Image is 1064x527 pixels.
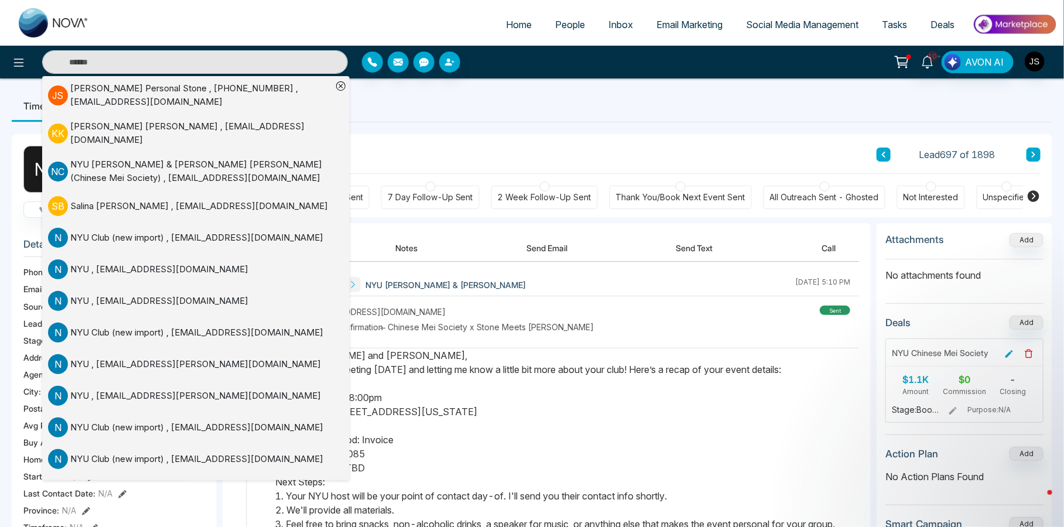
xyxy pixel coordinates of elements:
[310,306,446,318] span: [EMAIL_ADDRESS][DOMAIN_NAME]
[795,277,850,292] div: [DATE] 5:10 PM
[885,317,911,328] h3: Deals
[48,291,68,311] p: N
[798,235,859,261] button: Call
[70,421,323,434] div: NYU Club (new import) , [EMAIL_ADDRESS][DOMAIN_NAME]
[310,321,594,333] span: Event Confirmation ̶ Chinese Mei Society x Stone Meets [PERSON_NAME]
[882,19,907,30] span: Tasks
[597,13,645,36] a: Inbox
[503,235,591,261] button: Send Email
[653,235,737,261] button: Send Text
[967,405,1036,415] span: Purpose: N/A
[23,334,48,347] span: Stage:
[70,120,332,146] div: [PERSON_NAME] [PERSON_NAME] , [EMAIL_ADDRESS][DOMAIN_NAME]
[972,11,1057,37] img: Market-place.gif
[23,351,74,364] span: Address:
[12,90,72,122] li: Timeline
[23,402,71,415] span: Postal Code :
[930,19,954,30] span: Deals
[70,453,323,466] div: NYU Club (new import) , [EMAIL_ADDRESS][DOMAIN_NAME]
[506,19,532,30] span: Home
[23,487,95,499] span: Last Contact Date :
[1025,52,1045,71] img: User Avatar
[19,8,89,37] img: Nova CRM Logo
[48,85,68,105] p: J S
[23,238,205,256] h3: Details
[48,162,68,182] p: N C
[23,368,49,381] span: Agent:
[48,449,68,469] p: N
[48,124,68,143] p: K K
[48,259,68,279] p: N
[1010,233,1044,247] button: Add
[23,470,65,482] span: Start Date :
[885,259,1044,282] p: No attachments found
[48,228,68,248] p: N
[942,51,1014,73] button: AVON AI
[70,326,323,340] div: NYU Club (new import) , [EMAIL_ADDRESS][DOMAIN_NAME]
[770,191,879,203] div: All Outreach Sent - Ghosted
[892,372,940,386] div: $1.1K
[945,54,961,70] img: Lead Flow
[23,300,53,313] span: Source:
[494,13,543,36] a: Home
[365,279,526,291] span: NYU [PERSON_NAME] & [PERSON_NAME]
[23,453,69,466] span: Home Type :
[656,19,723,30] span: Email Marketing
[48,354,68,374] p: N
[23,504,59,516] span: Province :
[940,386,989,397] div: Commission
[885,234,944,245] h3: Attachments
[23,419,97,432] span: Avg Property Price :
[23,317,66,330] span: Lead Type:
[1010,234,1044,244] span: Add
[48,196,68,216] p: S B
[62,504,76,516] span: N/A
[892,404,940,416] span: Stage: Booked Events
[892,347,988,359] div: NYU Chinese Mei Society
[48,418,68,437] p: N
[965,55,1004,69] span: AVON AI
[734,13,870,36] a: Social Media Management
[70,158,332,184] div: NYU [PERSON_NAME] & [PERSON_NAME] [PERSON_NAME] (Chinese Mei Society) , [EMAIL_ADDRESS][DOMAIN_NAME]
[608,19,633,30] span: Inbox
[70,263,248,276] div: NYU , [EMAIL_ADDRESS][DOMAIN_NAME]
[919,148,995,162] span: Lead 697 of 1898
[870,13,919,36] a: Tasks
[70,295,248,308] div: NYU , [EMAIL_ADDRESS][DOMAIN_NAME]
[23,266,50,278] span: Phone:
[48,323,68,343] p: N
[746,19,858,30] span: Social Media Management
[388,191,473,203] div: 7 Day Follow-Up Sent
[98,487,112,499] span: N/A
[914,51,942,71] a: 10+
[70,389,321,403] div: NYU , [EMAIL_ADDRESS][PERSON_NAME][DOMAIN_NAME]
[940,372,989,386] div: $0
[23,436,61,449] span: Buy Area :
[892,386,940,397] div: Amount
[928,51,938,61] span: 10+
[616,191,745,203] div: Thank You/Book Next Event Sent
[70,358,321,371] div: NYU , [EMAIL_ADDRESS][PERSON_NAME][DOMAIN_NAME]
[988,372,1037,386] div: -
[1010,316,1044,330] button: Add
[70,200,328,213] div: Salina [PERSON_NAME] , [EMAIL_ADDRESS][DOMAIN_NAME]
[645,13,734,36] a: Email Marketing
[23,201,80,218] button: Call
[70,231,323,245] div: NYU Club (new import) , [EMAIL_ADDRESS][DOMAIN_NAME]
[498,191,591,203] div: 2 Week Follow-Up Sent
[988,386,1037,397] div: Closing
[543,13,597,36] a: People
[1024,487,1052,515] iframe: Intercom live chat
[23,283,46,295] span: Email:
[23,385,41,398] span: City :
[904,191,959,203] div: Not Interested
[919,13,966,36] a: Deals
[983,191,1030,203] div: Unspecified
[830,413,1064,495] iframe: Intercom notifications message
[372,235,442,261] button: Notes
[48,386,68,406] p: N
[555,19,585,30] span: People
[820,306,850,315] div: sent
[23,146,70,193] div: N C
[70,82,332,108] div: [PERSON_NAME] Personal Stone , [PHONE_NUMBER] , [EMAIL_ADDRESS][DOMAIN_NAME]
